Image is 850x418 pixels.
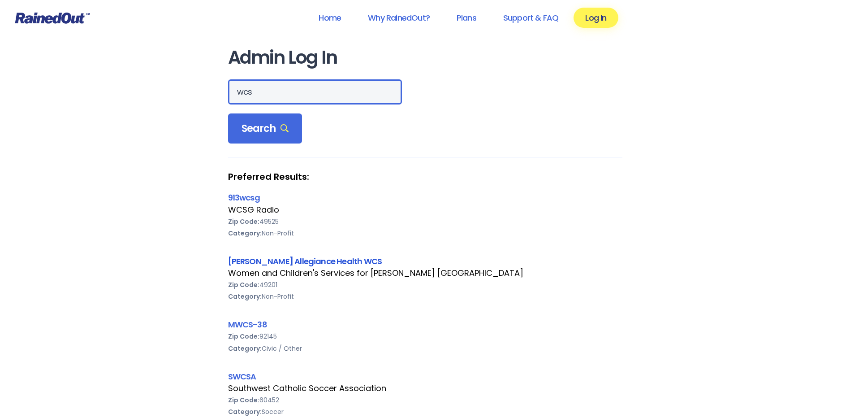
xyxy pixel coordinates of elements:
b: Zip Code: [228,332,259,341]
b: Category: [228,407,262,416]
div: Non-Profit [228,227,622,239]
div: WCSG Radio [228,204,622,216]
div: Non-Profit [228,291,622,302]
b: Zip Code: [228,217,259,226]
div: [PERSON_NAME] Allegiance Health WCS [228,255,622,267]
a: Plans [445,8,488,28]
a: [PERSON_NAME] Allegiance Health WCS [228,256,382,267]
div: MWCS-38 [228,318,622,331]
b: Zip Code: [228,396,259,405]
div: 92145 [228,331,622,342]
b: Zip Code: [228,280,259,289]
b: Category: [228,344,262,353]
b: Category: [228,292,262,301]
div: Civic / Other [228,343,622,354]
div: 60452 [228,394,622,406]
div: Soccer [228,406,622,418]
a: Log In [574,8,618,28]
a: Support & FAQ [492,8,570,28]
span: Search [242,122,289,135]
div: 49525 [228,216,622,227]
b: Category: [228,229,262,238]
a: 913wcsg [228,192,260,203]
div: 913wcsg [228,192,622,204]
div: Women and Children's Services for [PERSON_NAME] [GEOGRAPHIC_DATA] [228,267,622,279]
strong: Preferred Results: [228,171,622,183]
a: MWCS-38 [228,319,267,330]
input: Search Orgs… [228,79,402,104]
div: 49201 [228,279,622,291]
a: Why RainedOut? [356,8,441,28]
a: Home [307,8,353,28]
div: Search [228,113,302,144]
div: Southwest Catholic Soccer Association [228,383,622,394]
div: SWCSA [228,370,622,383]
a: SWCSA [228,371,256,382]
h1: Admin Log In [228,48,622,68]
